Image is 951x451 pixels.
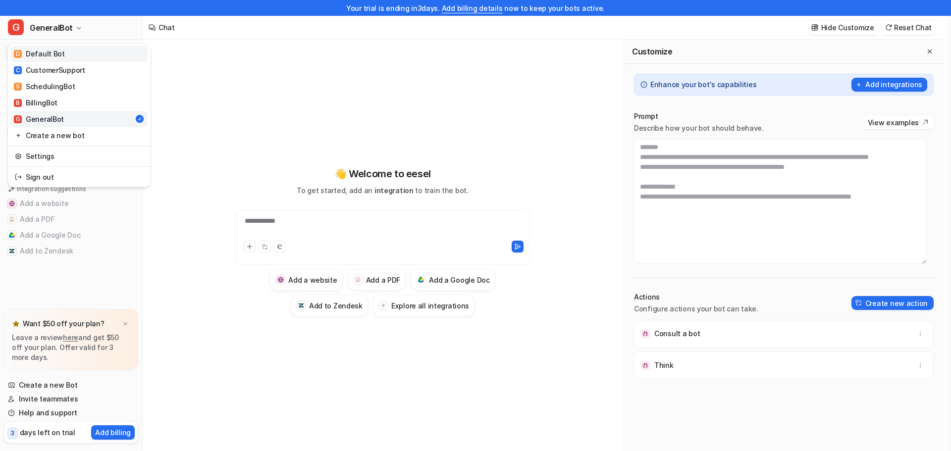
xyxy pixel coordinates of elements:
[8,19,24,35] span: G
[14,114,64,124] div: GeneralBot
[14,65,85,75] div: CustomerSupport
[30,21,73,35] span: GeneralBot
[14,49,65,59] div: Default Bot
[15,130,22,141] img: reset
[11,127,148,144] a: Create a new bot
[14,50,22,58] span: D
[11,148,148,164] a: Settings
[8,44,151,187] div: GGeneralBot
[14,115,22,123] span: G
[15,151,22,161] img: reset
[14,66,22,74] span: C
[15,172,22,182] img: reset
[11,169,148,185] a: Sign out
[14,98,57,108] div: BillingBot
[14,99,22,107] span: B
[14,83,22,91] span: S
[14,81,75,92] div: SchedulingBot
